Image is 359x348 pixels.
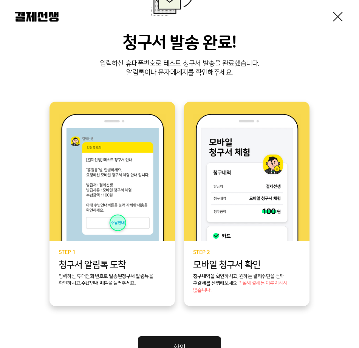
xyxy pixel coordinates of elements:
img: 결제선생 [15,12,59,22]
p: 입력하신 휴대전화 번호로 발송된 을 확인하시고, 을 눌러주세요. [59,273,166,287]
p: 하시고, 원하는 결제수단을 선택 후 해보세요! [193,273,300,294]
p: 입력하신 휴대폰번호로 테스트 청구서 발송을 완료했습니다. 알림톡이나 문자메세지를 확인해주세요. [15,59,344,77]
b: 청구내역을 확인 [193,274,224,279]
b: 수납안내 버튼 [81,280,108,286]
p: 모바일 청구서 확인 [193,260,300,270]
img: step1 이미지 [59,114,166,241]
p: 청구서 알림톡 도착 [59,260,166,270]
h3: 청구서 발송 완료! [15,33,344,53]
img: step2 이미지 [193,114,301,241]
b: 결제를 진행 [197,280,220,286]
b: 청구서 알림톡 [122,274,149,279]
span: * 실제 결제는 이루어지지 않습니다. [193,281,287,293]
p: STEP 1 [59,250,166,255]
p: STEP 2 [193,250,300,255]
